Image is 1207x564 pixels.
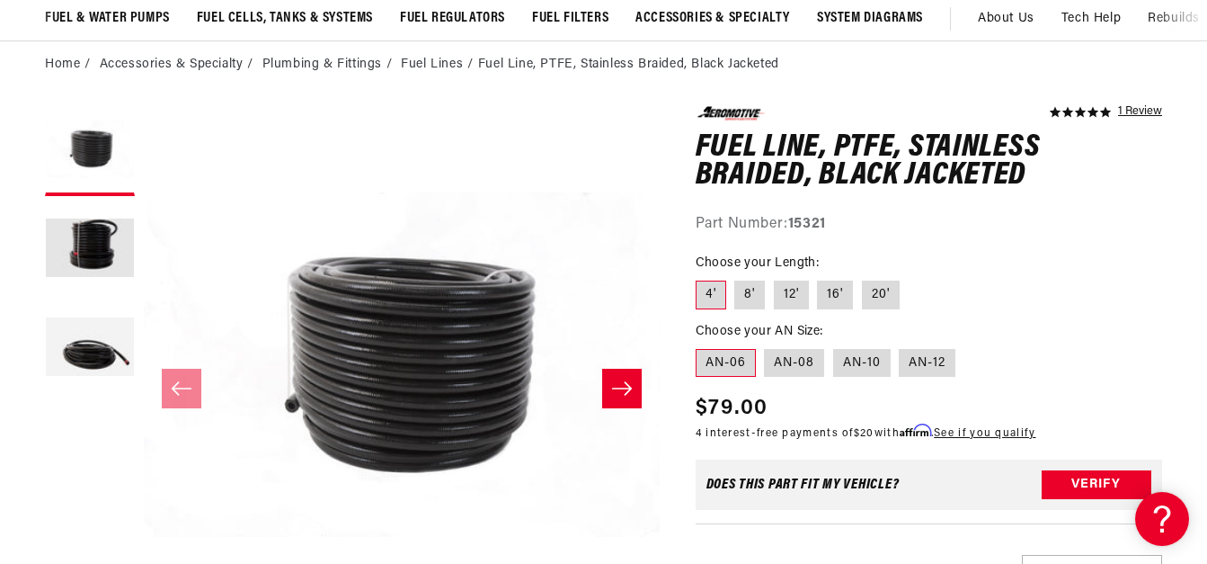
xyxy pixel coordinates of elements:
legend: Choose your AN Size: [696,322,825,341]
div: Part Number: [696,213,1162,237]
label: 4' [696,281,726,309]
a: Home [45,55,80,75]
a: Fuel Lines [401,55,463,75]
li: Fuel Line, PTFE, Stainless Braided, Black Jacketed [478,55,779,75]
label: AN-12 [899,349,955,378]
label: AN-06 [696,349,756,378]
label: 16' [817,281,853,309]
span: Accessories & Specialty [635,9,790,28]
span: About Us [978,12,1034,25]
button: Load image 1 in gallery view [45,106,135,196]
button: Slide right [602,369,642,408]
button: Slide left [162,369,201,408]
label: 12' [774,281,809,309]
div: Does This part fit My vehicle? [706,478,900,492]
span: System Diagrams [817,9,923,28]
button: Verify [1042,470,1151,499]
span: $20 [854,428,874,439]
legend: Choose your Length: [696,254,821,273]
span: Fuel Regulators [400,9,505,28]
nav: breadcrumbs [45,55,1162,75]
span: $79.00 [696,392,768,425]
button: Load image 2 in gallery view [45,205,135,295]
label: 8' [734,281,765,309]
p: 4 interest-free payments of with . [696,425,1036,442]
a: 1 reviews [1118,106,1162,119]
label: 20' [862,281,900,309]
span: Affirm [900,424,931,437]
a: Plumbing & Fittings [262,55,382,75]
strong: 15321 [788,217,826,231]
h1: Fuel Line, PTFE, Stainless Braided, Black Jacketed [696,134,1162,191]
a: See if you qualify - Learn more about Affirm Financing (opens in modal) [934,428,1035,439]
li: Accessories & Specialty [100,55,258,75]
span: Fuel Filters [532,9,608,28]
span: Rebuilds [1148,9,1200,29]
label: AN-08 [764,349,824,378]
span: Fuel & Water Pumps [45,9,170,28]
button: Load image 3 in gallery view [45,304,135,394]
label: AN-10 [833,349,891,378]
span: Tech Help [1061,9,1121,29]
span: Fuel Cells, Tanks & Systems [197,9,373,28]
